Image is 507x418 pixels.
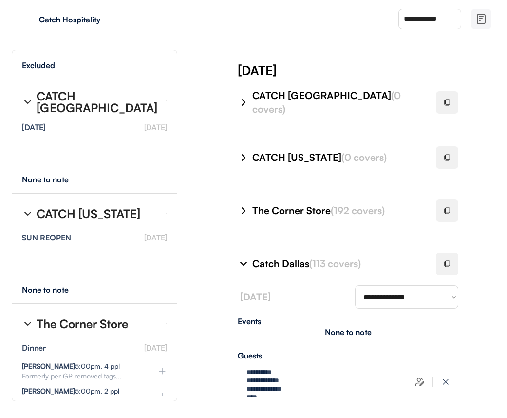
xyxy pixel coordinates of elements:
[240,291,271,303] font: [DATE]
[252,257,424,271] div: Catch Dallas
[238,152,249,163] img: chevron-right%20%281%29.svg
[22,387,75,395] strong: [PERSON_NAME]
[238,318,458,325] div: Events
[441,377,451,387] img: x-close%20%283%29.svg
[22,388,119,395] div: 5:00pm, 2 ppl
[39,16,162,23] div: Catch Hospitality
[238,205,249,217] img: chevron-right%20%281%29.svg
[22,123,46,131] div: [DATE]
[22,318,34,330] img: chevron-right%20%281%29.svg
[238,352,458,359] div: Guests
[157,391,167,401] img: plus%20%281%29.svg
[238,97,249,108] img: chevron-right%20%281%29.svg
[252,151,424,164] div: CATCH [US_STATE]
[22,208,34,219] img: chevron-right%20%281%29.svg
[22,344,46,352] div: Dinner
[22,286,87,294] div: None to note
[22,96,34,108] img: chevron-right%20%281%29.svg
[22,363,120,370] div: 5:00pm, 4 ppl
[22,362,75,370] strong: [PERSON_NAME]
[341,151,387,163] font: (0 covers)
[238,258,249,270] img: chevron-right%20%281%29.svg
[22,234,71,241] div: SUN REOPEN
[144,343,167,353] font: [DATE]
[331,204,385,217] font: (192 covers)
[22,61,55,69] div: Excluded
[37,90,158,114] div: CATCH [GEOGRAPHIC_DATA]
[37,208,140,219] div: CATCH [US_STATE]
[144,122,167,132] font: [DATE]
[252,89,424,116] div: CATCH [GEOGRAPHIC_DATA]
[144,233,167,242] font: [DATE]
[252,204,424,218] div: The Corner Store
[37,318,128,330] div: The Corner Store
[475,13,487,25] img: file-02.svg
[309,258,361,270] font: (113 covers)
[157,366,167,376] img: plus%20%281%29.svg
[238,61,507,79] div: [DATE]
[415,377,425,387] img: users-edit.svg
[22,373,142,379] div: Formerly per GP removed tags...
[19,11,35,27] img: yH5BAEAAAAALAAAAAABAAEAAAIBRAA7
[22,176,87,183] div: None to note
[325,328,372,336] div: None to note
